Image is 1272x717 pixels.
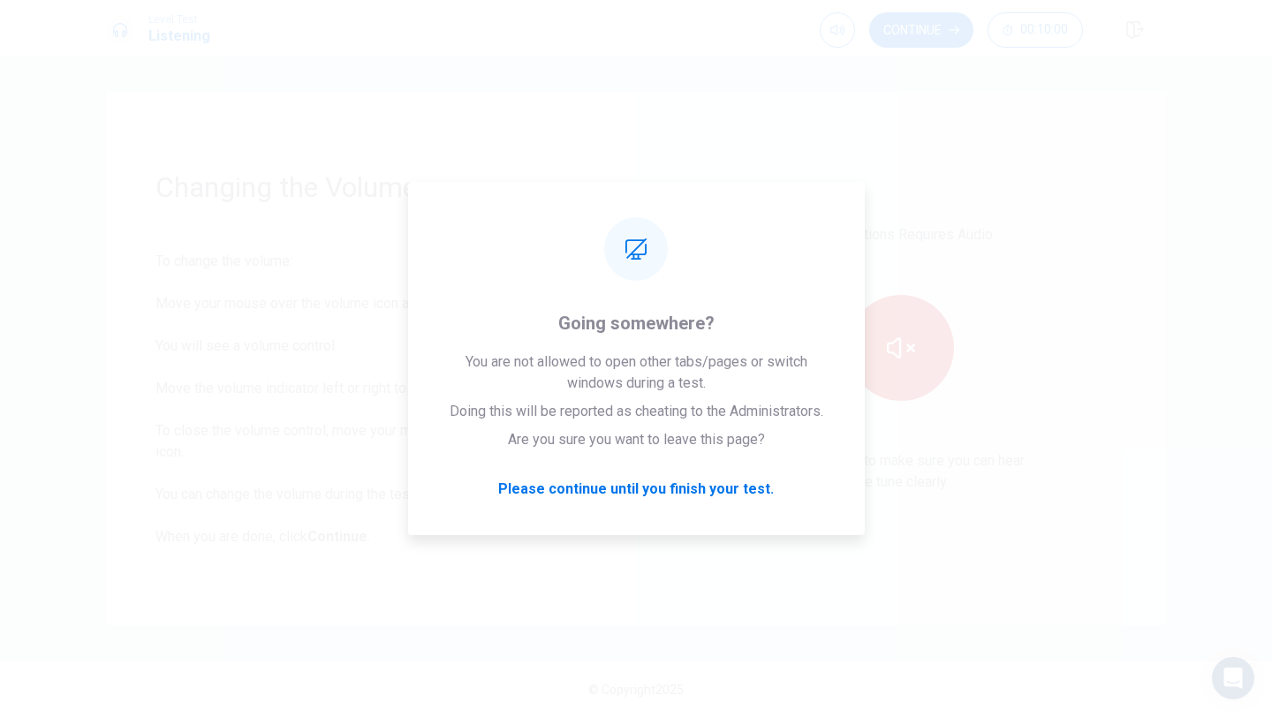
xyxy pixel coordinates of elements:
p: Click the icon to make sure you can hear the tune clearly. [778,450,1025,493]
button: Continue [869,12,973,48]
b: Continue [307,528,367,545]
p: This Sections Requires Audio [810,224,993,245]
span: 00:10:00 [1020,23,1068,37]
h1: Changing the Volume [155,170,587,205]
span: © Copyright 2025 [588,683,684,697]
span: Level Test [148,13,210,26]
h1: Listening [148,26,210,47]
div: Open Intercom Messenger [1212,657,1254,699]
div: To change the volume: Move your mouse over the volume icon at the top of the screen. You will see... [155,251,587,547]
button: 00:10:00 [988,12,1083,48]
